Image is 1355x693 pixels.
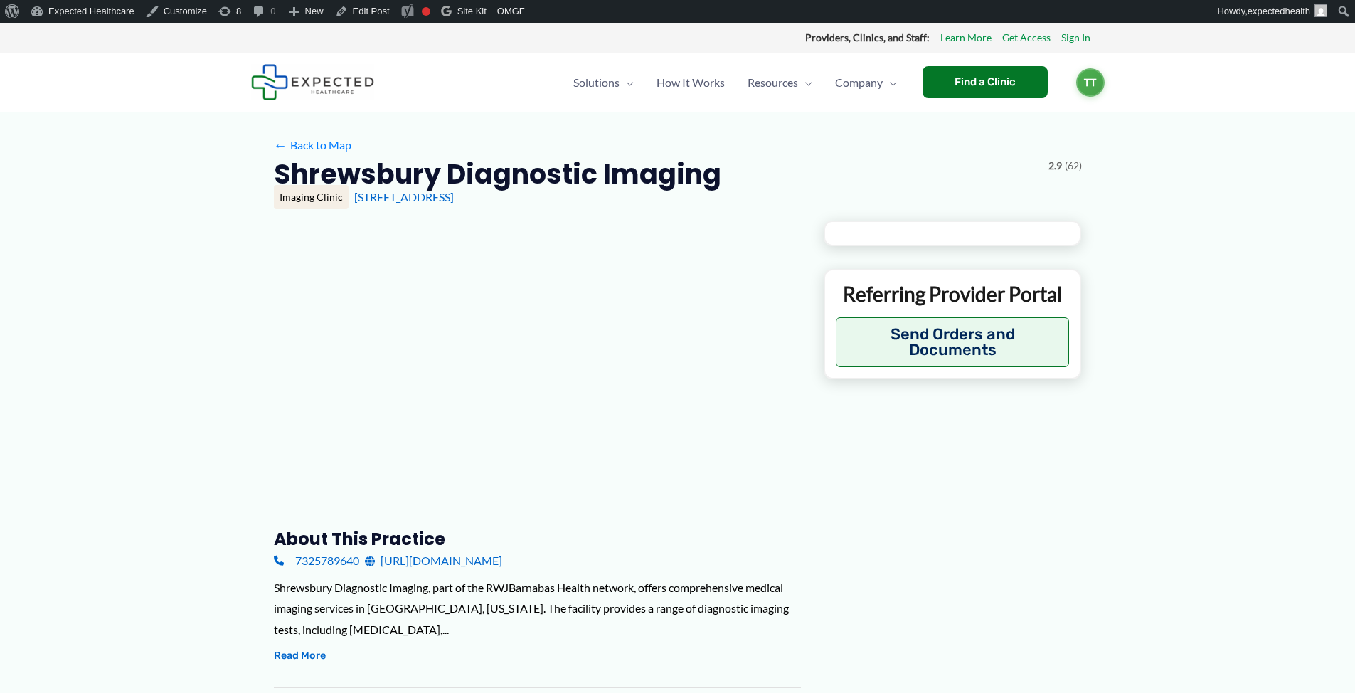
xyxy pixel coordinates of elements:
[457,6,487,16] span: Site Kit
[748,58,798,107] span: Resources
[274,577,801,640] div: Shrewsbury Diagnostic Imaging, part of the RWJBarnabas Health network, offers comprehensive medic...
[562,58,645,107] a: SolutionsMenu Toggle
[274,138,287,152] span: ←
[274,157,721,191] h2: Shrewsbury Diagnostic Imaging
[1002,28,1051,47] a: Get Access
[620,58,634,107] span: Menu Toggle
[562,58,908,107] nav: Primary Site Navigation
[835,58,883,107] span: Company
[736,58,824,107] a: ResourcesMenu Toggle
[1076,68,1105,97] a: TT
[805,31,930,43] strong: Providers, Clinics, and Staff:
[274,647,326,665] button: Read More
[1061,28,1090,47] a: Sign In
[923,66,1048,98] a: Find a Clinic
[883,58,897,107] span: Menu Toggle
[422,7,430,16] div: Focus keyphrase not set
[657,58,725,107] span: How It Works
[1048,157,1062,175] span: 2.9
[798,58,812,107] span: Menu Toggle
[274,185,349,209] div: Imaging Clinic
[365,550,502,571] a: [URL][DOMAIN_NAME]
[573,58,620,107] span: Solutions
[1248,6,1310,16] span: expectedhealth
[645,58,736,107] a: How It Works
[274,528,801,550] h3: About this practice
[274,134,351,156] a: ←Back to Map
[1065,157,1082,175] span: (62)
[251,64,374,100] img: Expected Healthcare Logo - side, dark font, small
[836,281,1070,307] p: Referring Provider Portal
[836,317,1070,367] button: Send Orders and Documents
[274,550,359,571] a: 7325789640
[824,58,908,107] a: CompanyMenu Toggle
[940,28,992,47] a: Learn More
[354,190,454,203] a: [STREET_ADDRESS]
